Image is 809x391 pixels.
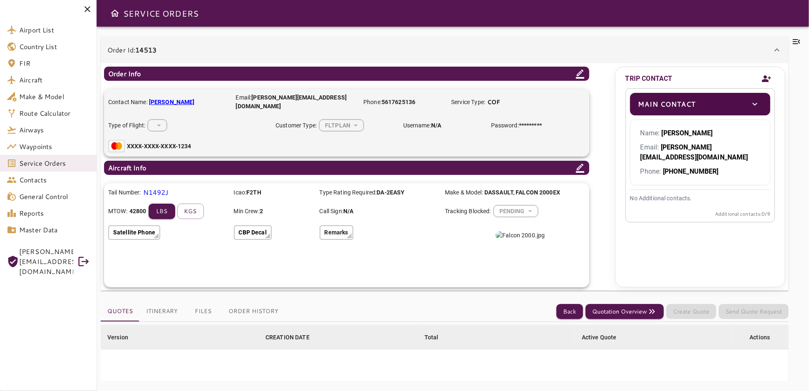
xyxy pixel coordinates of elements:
[445,205,564,217] div: Tracking Blocked:
[127,143,191,149] b: XXXX-XXXX-XXXX-1234
[246,189,261,196] b: F2TH
[101,37,789,63] div: Order Id:14513
[234,207,313,216] p: Min Crew:
[135,45,156,55] b: 14513
[239,228,267,237] p: CBP Decal
[19,75,90,85] span: Aircraft
[266,332,310,342] div: CREATION DATE
[19,58,90,68] span: FIR
[663,167,719,175] b: [PHONE_NUMBER]
[640,142,760,162] p: Email:
[320,207,439,216] p: Call Sign:
[748,97,762,111] button: toggle
[149,99,195,105] b: [PERSON_NAME]
[758,69,775,88] button: Add new contact
[101,301,285,321] div: basic tabs example
[363,98,443,107] p: Phone:
[19,108,90,118] span: Route Calculator
[177,204,204,219] button: kgs
[108,188,141,197] p: Tail Number:
[19,142,90,152] span: Waypoints
[19,192,90,202] span: General Control
[586,304,664,319] button: Quotation Overview
[19,125,90,135] span: Airways
[491,121,542,130] p: Password:
[19,42,90,52] span: Country List
[107,45,156,55] p: Order Id:
[320,188,439,197] p: Type Rating Required:
[113,228,155,237] p: Satellite Phone
[496,231,545,239] img: Falcon 2000.jpg
[107,5,123,22] button: Open drawer
[484,189,560,196] b: DASSAULT , FALCON 2000EX
[431,122,441,129] b: N/A
[640,143,748,161] b: [PERSON_NAME][EMAIL_ADDRESS][DOMAIN_NAME]
[222,301,285,321] button: Order History
[19,225,90,235] span: Master Data
[149,204,175,219] button: lbs
[556,304,583,319] button: Back
[630,93,770,115] div: Main Contacttoggle
[19,247,73,276] span: [PERSON_NAME][EMAIL_ADDRESS][DOMAIN_NAME]
[148,114,167,136] div: ​
[143,187,169,197] p: N1492J
[236,94,347,110] b: [PERSON_NAME][EMAIL_ADDRESS][DOMAIN_NAME]
[129,207,146,215] b: 42800
[487,98,500,107] p: COF
[662,129,713,137] b: [PERSON_NAME]
[234,188,313,197] p: Icao:
[236,93,355,111] p: Email:
[108,140,125,152] img: Mastercard
[108,69,141,79] p: Order Info
[640,167,760,177] p: Phone:
[101,301,139,321] button: Quotes
[382,99,415,105] b: 5617625136
[319,114,364,136] div: ​
[184,301,222,321] button: Files
[630,194,770,203] p: No Additional contacts.
[630,210,770,218] p: Additional contacts: 0 /9
[275,119,395,132] div: Customer Type:
[19,92,90,102] span: Make & Model
[638,99,696,109] p: Main Contact
[108,163,146,173] p: Aircraft Info
[19,158,90,168] span: Service Orders
[424,332,449,342] span: Total
[108,204,228,219] div: MTOW:
[582,332,617,342] div: Active Quote
[266,332,320,342] span: CREATION DATE
[19,175,90,185] span: Contacts
[625,74,673,84] p: TRIP CONTACT
[19,208,90,218] span: Reports
[403,121,483,130] p: Username:
[494,200,538,222] div: ​
[451,98,531,107] div: Service Type:
[582,332,628,342] span: Active Quote
[107,332,128,342] div: Version
[640,128,760,138] p: Name:
[260,208,263,214] b: 2
[123,7,199,20] h6: SERVICE ORDERS
[101,63,789,291] div: Order Id:14513
[424,332,439,342] div: Total
[139,301,184,321] button: Itinerary
[325,228,348,237] p: Remarks
[377,189,404,196] b: DA-2EASY
[108,98,228,107] p: Contact Name:
[19,25,90,35] span: Airport List
[343,208,353,214] b: N/A
[107,332,139,342] span: Version
[108,119,267,132] div: Type of Flight:
[445,188,524,197] p: Make & Model:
